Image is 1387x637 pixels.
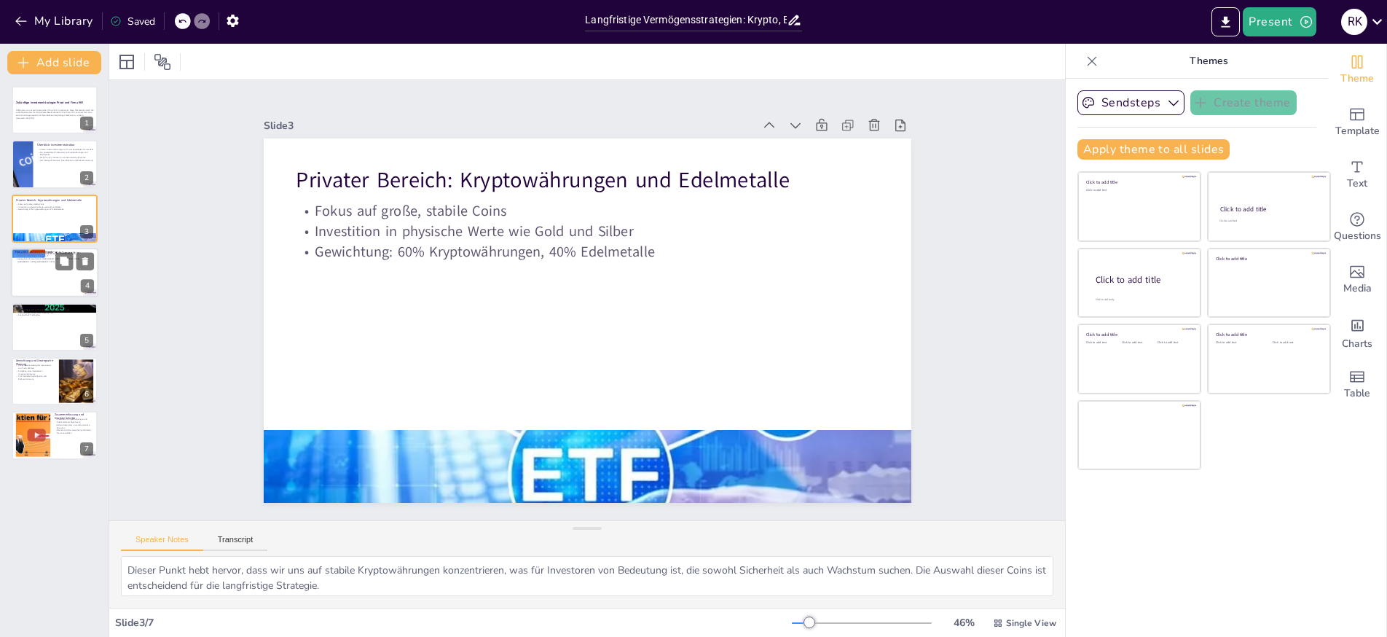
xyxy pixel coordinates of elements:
[1077,139,1230,160] button: Apply theme to all slides
[1216,255,1320,261] div: Click to add title
[37,159,93,162] p: Ziel: Stetiges Wachstum, Diversifikation und Risikominimierung
[1104,44,1313,79] p: Themes
[1328,306,1386,359] div: Add charts and graphs
[264,119,754,133] div: Slide 3
[115,616,792,630] div: Slide 3 / 7
[15,250,94,254] p: Firma KVV: Aktieninvestments
[80,171,93,184] div: 2
[296,241,879,262] p: Gewichtung: 60% Kryptowährungen, 40% Edelmetalle
[16,375,55,380] p: Ziel: Optimale Diversifikation und Risikominimierung
[296,165,879,195] p: Privater Bereich: Kryptowährungen und Edelmetalle
[1328,96,1386,149] div: Add ready made slides
[296,201,879,222] p: Fokus auf große, stabile Coins
[16,308,93,311] p: Auswahl basierend auf der Performance der letzten 10 Jahre
[296,222,879,242] p: Investition in physische Werte wie Gold und Silber
[15,252,94,255] p: Investments in [GEOGRAPHIC_DATA] mit starkem Wachstumspotenzial
[115,50,138,74] div: Layout
[55,424,93,429] p: Aktieninvestments in wachstumsstarke Branchen
[37,148,93,151] p: Unsere Investmentstrategie ist in zwei Hauptbereiche unterteilt
[12,86,98,134] div: 1
[1211,7,1240,36] button: Export to PowerPoint
[80,334,93,347] div: 5
[80,117,93,130] div: 1
[12,195,98,243] div: 3
[37,151,93,156] p: Der private Bereich fokussiert auf Kryptowährungen und Edelmetalle
[37,156,93,159] p: Die Firma KVV investiert in wachstumsstarke Branchen
[16,208,93,211] p: Gewichtung: 60% Kryptowährungen, 40% Edelmetalle
[203,535,268,551] button: Transcript
[1340,71,1374,87] span: Theme
[55,253,73,270] button: Duplicate Slide
[80,225,93,238] div: 3
[1096,274,1189,286] div: Click to add title
[16,109,93,117] p: Willkommen zu unserer strategischen Planung für Investments. Diese Präsentation stellt die zukünf...
[16,364,55,370] p: Die genaue Verteilung der Investments wird noch definiert
[1006,617,1056,629] span: Single View
[1190,90,1297,115] button: Create theme
[80,388,93,401] div: 6
[1341,7,1367,36] button: R K
[154,53,171,71] span: Position
[1243,7,1316,36] button: Present
[946,616,981,630] div: 46 %
[121,535,203,551] button: Speaker Notes
[16,203,93,206] p: Fokus auf große, stabile Coins
[1342,336,1372,352] span: Charts
[12,140,98,188] div: 2
[1077,90,1184,115] button: Sendsteps
[12,357,98,405] div: 6
[1328,44,1386,96] div: Change the overall theme
[1328,149,1386,201] div: Add text boxes
[16,370,55,375] p: Erstellung einer detaillierten Investmentstrategie
[1334,228,1381,244] span: Questions
[12,411,98,459] div: 7
[80,442,93,456] div: 7
[16,117,93,120] p: Generated with [URL]
[55,429,93,434] p: Nächste Schritte: Gewichtung definieren, Werte auswählen
[1344,386,1370,402] span: Table
[15,258,94,263] p: Geografische Diversifikation: [GEOGRAPHIC_DATA], [GEOGRAPHIC_DATA], [GEOGRAPHIC_DATA], [GEOGRAPHI...
[16,359,55,367] p: Gewichtung und Strategische Planung
[7,51,101,74] button: Add slide
[110,15,155,28] div: Saved
[16,311,93,314] p: Positives Gewinnwachstum in jedem Jahr
[121,556,1053,596] textarea: Dieser Punkt hebt hervor, dass wir uns auf stabile Kryptowährungen konzentrieren, was für Investo...
[37,142,93,146] p: Überblick: Investmentstruktur
[1096,298,1187,302] div: Click to add body
[1086,189,1190,192] div: Click to add text
[1086,332,1190,337] div: Click to add title
[1086,341,1119,345] div: Click to add text
[1341,9,1367,35] div: R K
[16,206,93,208] p: Investition in physische Werte wie Gold und Silber
[11,248,98,297] div: 4
[1328,254,1386,306] div: Add images, graphics, shapes or video
[16,198,93,203] p: Privater Bereich: Kryptowährungen und Edelmetalle
[1343,281,1372,297] span: Media
[1158,341,1190,345] div: Click to add text
[55,413,93,421] p: Zusammenfassung und Nächste Schritte
[12,303,98,351] div: 5
[16,305,93,309] p: Auswahlkriterien für Aktien (Firma KVV)
[1216,341,1262,345] div: Click to add text
[76,253,94,270] button: Delete Slide
[585,9,786,31] input: Insert title
[15,255,94,258] p: Branchen: Gesundheit, Finanzen, IT
[1220,205,1317,214] div: Click to add title
[1328,201,1386,254] div: Get real-time input from your audience
[11,9,99,33] button: My Library
[16,313,93,316] p: Analyse-Tool: TradingView
[1347,176,1367,192] span: Text
[1219,219,1316,223] div: Click to add text
[1216,332,1320,337] div: Click to add title
[1273,341,1319,345] div: Click to add text
[55,418,93,423] p: Investition in Kryptowährungen und Edelmetalle als Absicherung
[1086,179,1190,185] div: Click to add title
[16,101,84,104] strong: Zukünftige Investmentstrategie: Privat und Firma KVV
[1328,359,1386,411] div: Add a table
[1122,341,1155,345] div: Click to add text
[81,280,94,293] div: 4
[1335,123,1380,139] span: Template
